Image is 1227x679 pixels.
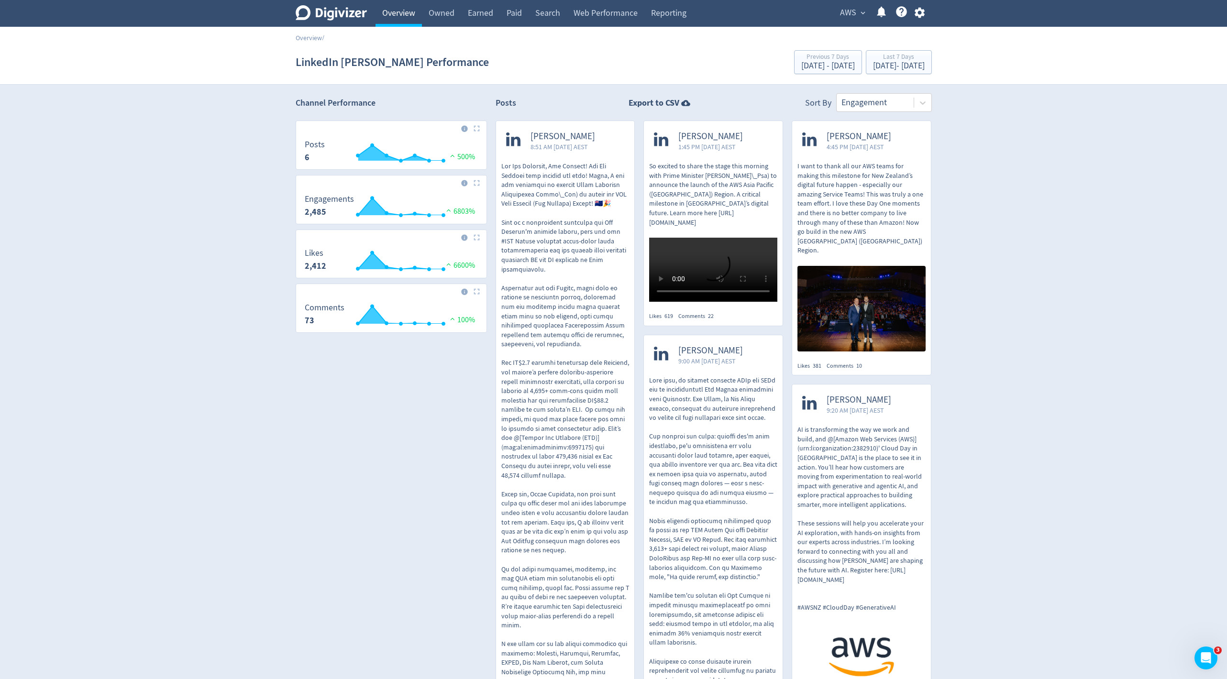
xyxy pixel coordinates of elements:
div: Sort By [805,97,831,112]
svg: Posts 6 [300,140,483,165]
strong: 2,412 [305,260,326,272]
span: 100% [448,315,475,325]
a: Overview [296,33,322,42]
h1: LinkedIn [PERSON_NAME] Performance [296,47,489,77]
span: 3 [1214,646,1222,654]
div: Previous 7 Days [801,54,855,62]
span: 10 [856,362,862,370]
span: 619 [664,312,673,320]
span: [PERSON_NAME] [678,131,743,142]
img: Placeholder [474,180,480,186]
span: 6803% [444,207,475,216]
strong: 6 [305,152,310,163]
strong: Export to CSV [629,97,679,109]
strong: 73 [305,315,314,326]
img: https://media.cf.digivizer.com/images/linkedin-139040988-urn:li:share:7368512115667623937-2f5e990... [797,266,926,351]
h2: Channel Performance [296,97,487,109]
button: Previous 7 Days[DATE] - [DATE] [794,50,862,74]
svg: Comments 73 [300,303,483,329]
p: I want to thank all our AWS teams for making this milestone for New Zealand’s digital future happ... [797,162,926,255]
div: Likes [797,362,827,370]
h2: Posts [496,97,516,112]
span: 8:51 AM [DATE] AEST [531,142,595,152]
strong: 2,485 [305,206,326,218]
svg: Engagements 2,485 [300,195,483,220]
span: 9:00 AM [DATE] AEST [678,356,743,366]
button: Last 7 Days[DATE]- [DATE] [866,50,932,74]
span: [PERSON_NAME] [531,131,595,142]
a: [PERSON_NAME]1:45 PM [DATE] AESTSo excited to share the stage this morning with Prime Minister [P... [644,121,783,305]
div: [DATE] - [DATE] [873,62,925,70]
span: AWS [840,5,856,21]
div: Last 7 Days [873,54,925,62]
a: [PERSON_NAME]4:45 PM [DATE] AESTI want to thank all our AWS teams for making this milestone for N... [792,121,931,354]
dt: Posts [305,139,325,150]
img: positive-performance.svg [448,152,457,159]
span: 1:45 PM [DATE] AEST [678,142,743,152]
span: 381 [813,362,821,370]
dt: Comments [305,302,344,313]
span: 500% [448,152,475,162]
span: 9:20 AM [DATE] AEST [827,405,891,415]
img: Placeholder [474,288,480,295]
dt: Engagements [305,194,354,205]
img: positive-performance.svg [448,315,457,322]
p: So excited to share the stage this morning with Prime Minister [PERSON_NAME]\_Psa) to announce th... [649,162,777,227]
span: 4:45 PM [DATE] AEST [827,142,891,152]
img: Placeholder [474,125,480,131]
span: 6600% [444,261,475,270]
img: positive-performance.svg [444,261,453,268]
img: positive-performance.svg [444,207,453,214]
span: / [322,33,324,42]
button: AWS [837,5,868,21]
dt: Likes [305,248,326,259]
img: Placeholder [474,234,480,241]
span: 22 [708,312,714,320]
span: [PERSON_NAME] [827,131,891,142]
p: AI is transforming the way we work and build, and @[Amazon Web Services (AWS)](urn:li:organizatio... [797,425,926,613]
svg: Likes 2,412 [300,249,483,274]
div: Comments [827,362,867,370]
div: [DATE] - [DATE] [801,62,855,70]
span: expand_more [859,9,867,17]
span: [PERSON_NAME] [678,345,743,356]
div: Likes [649,312,678,320]
div: Comments [678,312,719,320]
span: [PERSON_NAME] [827,394,891,405]
iframe: Intercom live chat [1194,646,1217,669]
